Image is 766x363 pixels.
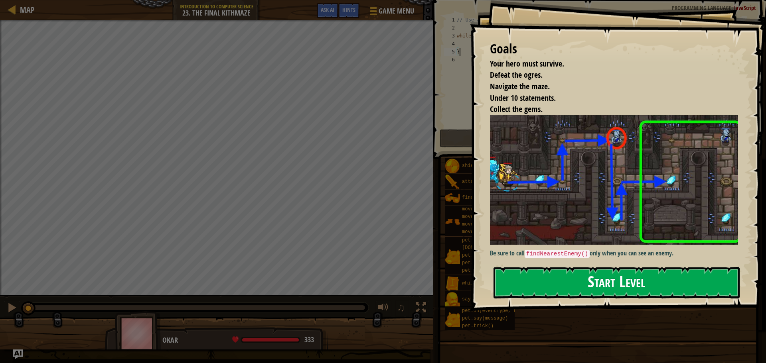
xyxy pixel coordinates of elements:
div: 5 [444,48,457,56]
li: Defeat the ogres. [480,69,736,81]
button: Adjust volume [375,300,391,317]
img: portrait.png [445,276,460,291]
div: 4 [444,40,457,48]
div: 3 [444,32,457,40]
div: 1 [444,16,457,24]
div: Okar [162,335,320,345]
img: portrait.png [445,159,460,174]
img: portrait.png [445,214,460,229]
button: ♫ [395,300,409,317]
span: ♫ [397,302,405,314]
span: moveDown(steps) [462,206,505,212]
span: Game Menu [379,6,414,16]
span: Under 10 statements. [490,92,556,103]
span: Your hero must survive. [490,58,564,69]
span: findNearestEnemy() [462,195,514,200]
li: Your hero must survive. [480,58,736,70]
span: 333 [304,335,314,345]
button: Ctrl + P: Pause [4,300,20,317]
button: Toggle fullscreen [413,300,429,317]
span: Navigate the maze. [490,81,550,92]
span: say(message) [462,296,496,302]
div: Goals [490,40,738,58]
span: pet.fetch(item) [462,253,505,258]
span: moveRight(steps) [462,222,508,227]
img: The final kithmaze [490,115,744,245]
span: pet.trick() [462,323,494,329]
span: pet.findNearestByType(type) [462,260,539,266]
button: Ask AI [13,349,23,359]
span: pet [462,237,471,243]
img: portrait.png [445,175,460,190]
a: Map [16,4,35,15]
span: Map [20,4,35,15]
span: Ask AI [321,6,334,14]
li: Navigate the maze. [480,81,736,92]
code: findNearestEnemy() [525,250,590,258]
div: 6 [444,56,457,64]
div: 2 [444,24,457,32]
button: Game Menu [363,3,419,22]
div: health: 333 / 333 [232,336,314,343]
img: portrait.png [445,190,460,206]
img: thang_avatar_frame.png [115,311,161,355]
button: Start Level [494,267,740,298]
button: Ask AI [317,3,338,18]
img: portrait.png [445,312,460,327]
span: pet.moveXY(x, y) [462,268,508,273]
span: moveUp(steps) [462,229,499,235]
li: Collect the gems. [480,104,736,115]
span: moveLeft(steps) [462,214,505,220]
span: pet.say(message) [462,316,508,321]
span: shield() [462,163,485,169]
img: portrait.png [445,292,460,307]
button: Run ⇧↵ [440,129,754,147]
span: Collect the gems. [490,104,543,114]
li: Under 10 statements. [480,92,736,104]
span: Defeat the ogres. [490,69,543,80]
img: portrait.png [445,249,460,264]
span: pet.on(eventType, handler) [462,308,537,314]
span: while-true loop [462,281,505,286]
p: Be sure to call only when you can see an enemy. [490,249,744,258]
span: [DOMAIN_NAME](enemy) [462,245,519,251]
span: attack(target) [462,179,502,184]
span: Hints [342,6,355,14]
